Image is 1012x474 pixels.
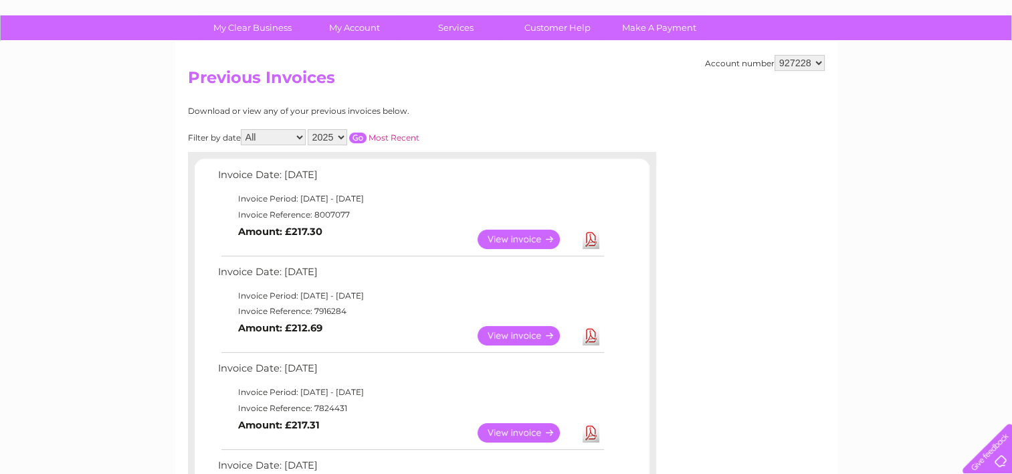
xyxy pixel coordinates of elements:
td: Invoice Period: [DATE] - [DATE] [215,384,606,400]
div: Account number [705,55,825,71]
a: Download [583,326,599,345]
td: Invoice Reference: 7916284 [215,303,606,319]
a: Most Recent [369,133,419,143]
a: Blog [896,57,915,67]
a: My Account [299,15,409,40]
div: Download or view any of your previous invoices below. [188,106,539,116]
a: Make A Payment [604,15,714,40]
img: logo.png [35,35,104,76]
td: Invoice Date: [DATE] [215,166,606,191]
a: View [478,230,576,249]
a: Download [583,423,599,443]
b: Amount: £212.69 [238,322,322,334]
td: Invoice Date: [DATE] [215,263,606,288]
a: Customer Help [502,15,613,40]
td: Invoice Period: [DATE] - [DATE] [215,191,606,207]
div: Clear Business is a trading name of Verastar Limited (registered in [GEOGRAPHIC_DATA] No. 3667643... [191,7,823,65]
a: Telecoms [847,57,888,67]
td: Invoice Reference: 8007077 [215,207,606,223]
a: Services [401,15,511,40]
a: Download [583,230,599,249]
b: Amount: £217.30 [238,226,322,238]
a: Water [777,57,802,67]
a: 0333 014 3131 [760,7,852,23]
a: View [478,326,576,345]
td: Invoice Reference: 7824431 [215,400,606,416]
td: Invoice Period: [DATE] - [DATE] [215,288,606,304]
b: Amount: £217.31 [238,419,320,431]
div: Filter by date [188,129,539,145]
h2: Previous Invoices [188,68,825,94]
a: My Clear Business [197,15,308,40]
a: Log out [968,57,999,67]
td: Invoice Date: [DATE] [215,360,606,384]
a: Contact [923,57,956,67]
a: Energy [810,57,839,67]
a: View [478,423,576,443]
